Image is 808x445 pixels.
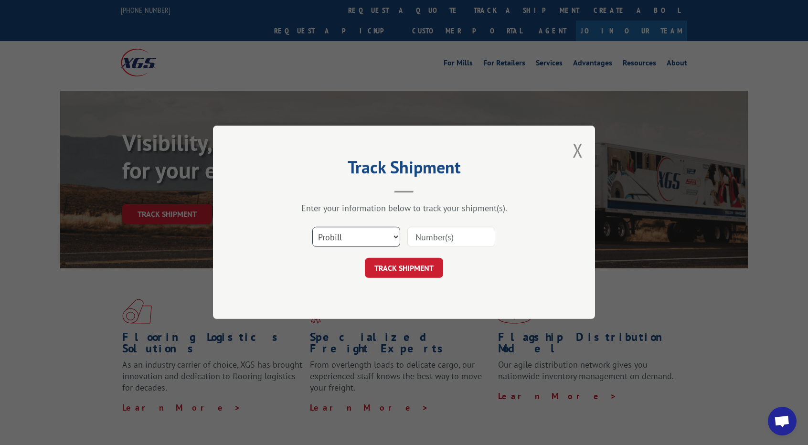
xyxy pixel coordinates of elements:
button: TRACK SHIPMENT [365,258,443,278]
div: Enter your information below to track your shipment(s). [261,203,547,214]
input: Number(s) [407,227,495,247]
button: Close modal [573,138,583,163]
div: Open chat [768,407,797,435]
h2: Track Shipment [261,160,547,179]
